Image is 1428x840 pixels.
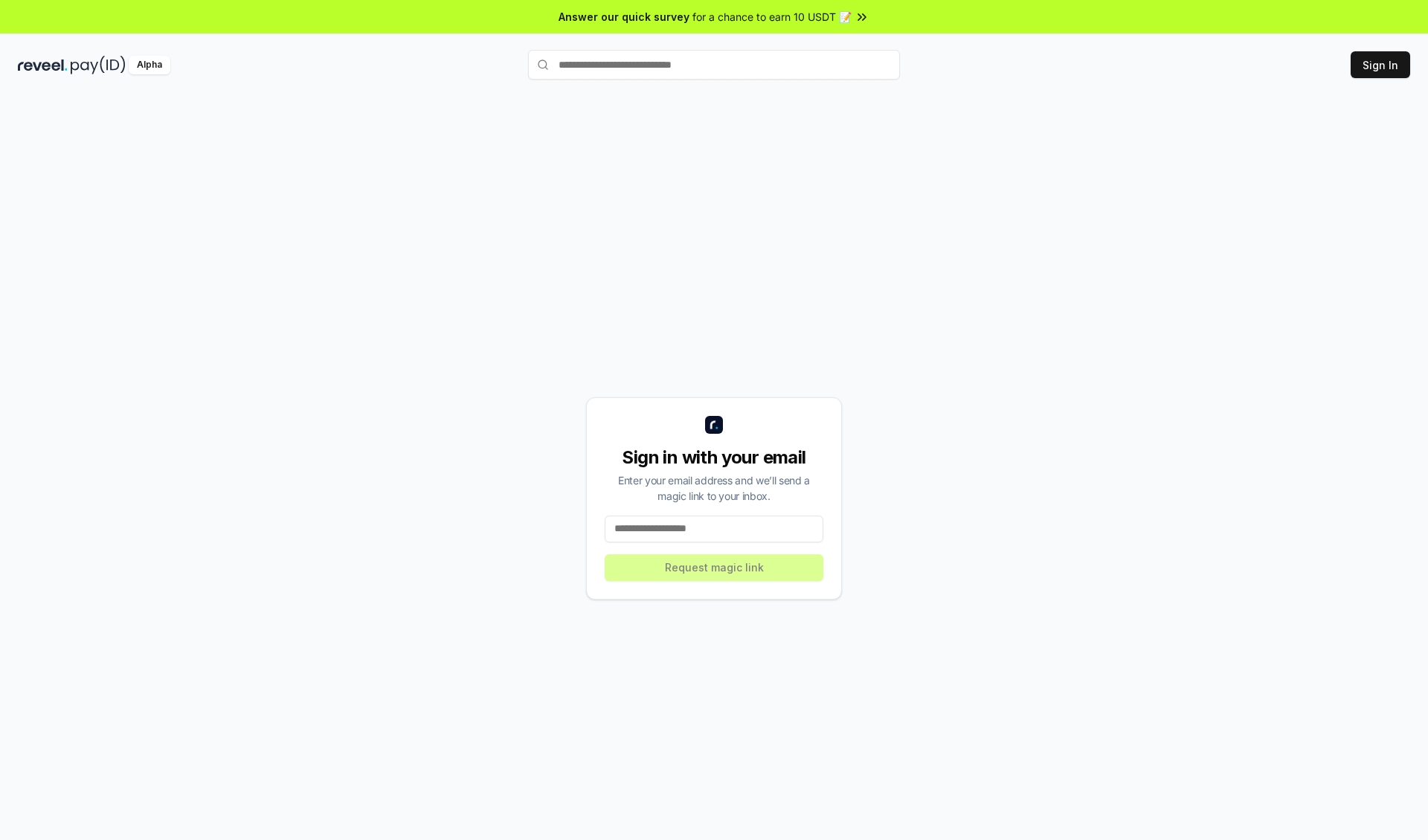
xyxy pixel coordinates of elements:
div: Sign in with your email [605,446,823,469]
div: Enter your email address and we’ll send a magic link to your inbox. [605,472,823,504]
img: reveel_dark [18,56,68,74]
span: Answer our quick survey [559,9,689,25]
img: logo_small [705,416,723,434]
button: Sign In [1351,51,1410,78]
span: for a chance to earn 10 USDT 📝 [692,9,852,25]
img: pay_id [71,56,126,74]
div: Alpha [129,56,170,74]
